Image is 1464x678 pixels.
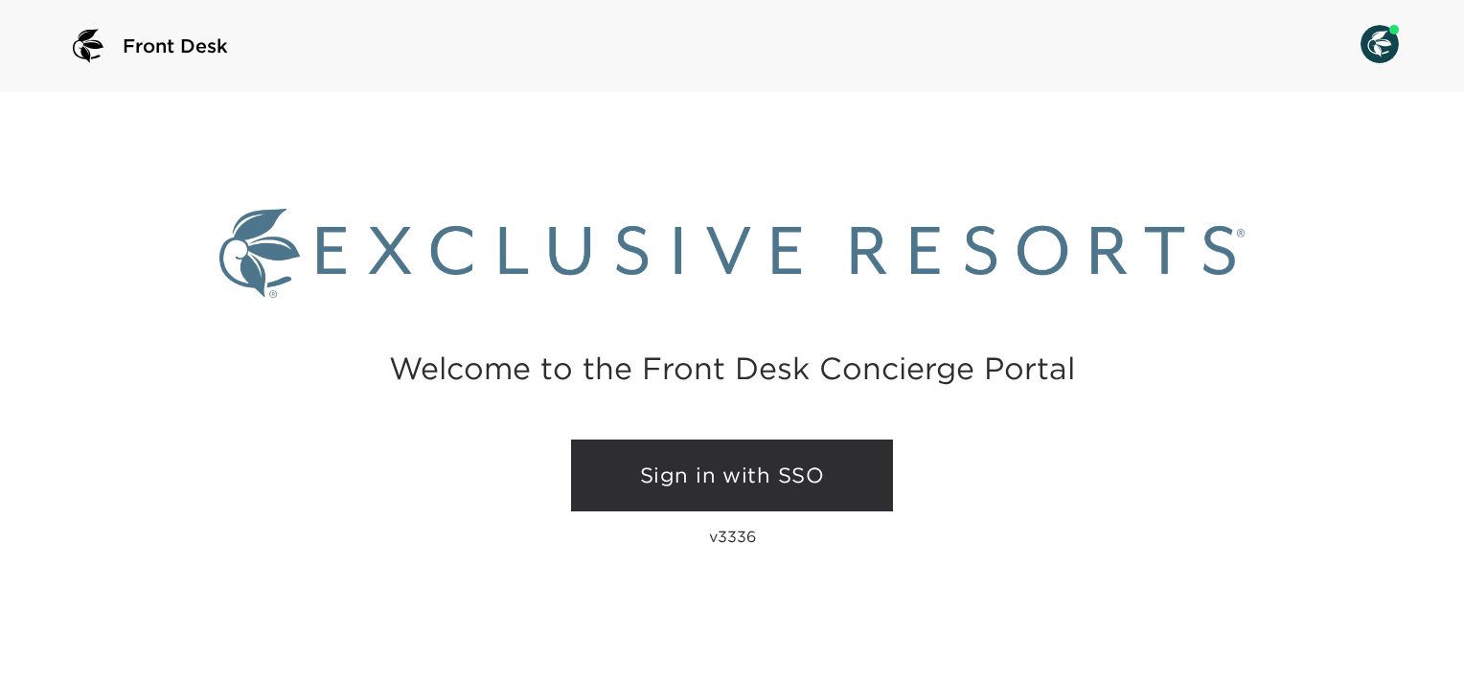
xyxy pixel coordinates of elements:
[1361,25,1399,63] img: User
[219,209,1245,298] img: Exclusive Resorts logo
[571,440,893,512] a: Sign in with SSO
[709,527,756,546] p: v3336
[123,33,228,59] span: Front Desk
[389,353,1075,383] h2: Welcome to the Front Desk Concierge Portal
[65,23,111,69] img: logo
